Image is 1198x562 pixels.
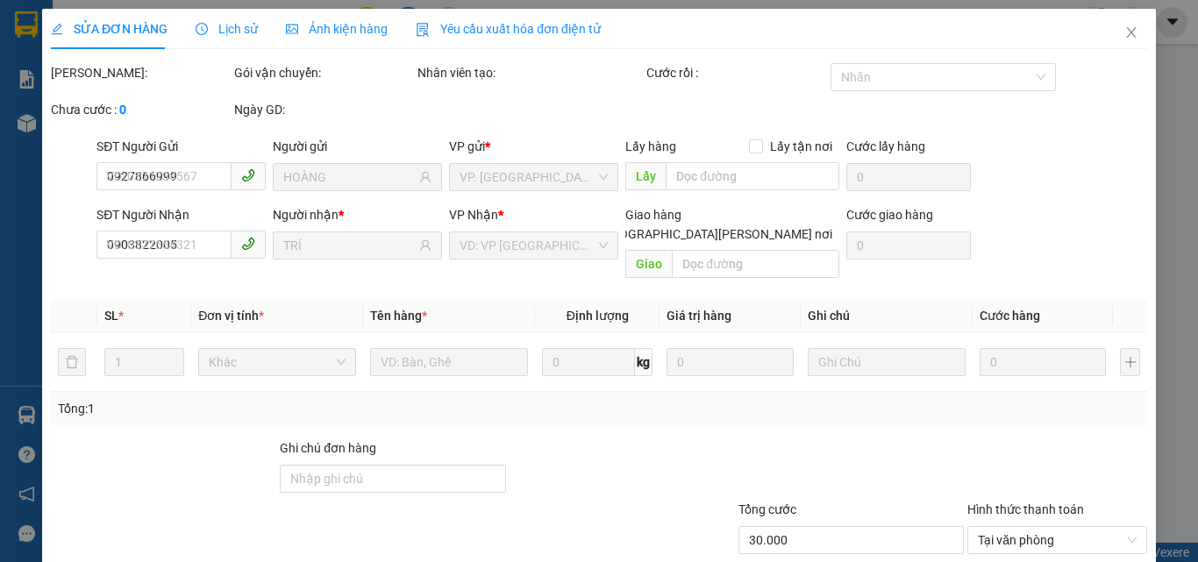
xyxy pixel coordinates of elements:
div: Người nhận [273,205,442,224]
input: Ghi chú đơn hàng [280,465,505,493]
input: Dọc đường [672,250,838,278]
span: picture [286,23,298,35]
span: Lấy hàng [625,139,676,153]
span: close-circle [1127,535,1137,545]
span: Khác [209,349,346,375]
label: Cước giao hàng [845,208,932,222]
span: Giao [625,250,672,278]
div: Ngày GD: [234,100,414,119]
span: Lấy tận nơi [762,137,838,156]
div: Gói vận chuyển: [234,63,414,82]
span: kg [635,348,652,376]
label: Ghi chú đơn hàng [280,441,376,455]
span: phone [241,168,255,182]
span: user [419,171,431,183]
img: icon [416,23,430,37]
span: Lịch sử [196,22,258,36]
span: Giao hàng [625,208,681,222]
span: Tên hàng [370,309,427,323]
div: Tổng: 1 [58,399,464,418]
div: Cước rồi : [646,63,826,82]
span: Tại văn phòng [978,527,1137,553]
div: Nhân viên tạo: [417,63,643,82]
input: 0 [667,348,793,376]
span: phone [241,237,255,251]
input: Tên người nhận [283,236,416,255]
div: SĐT Người Nhận [96,205,266,224]
th: Ghi chú [801,299,973,333]
label: Hình thức thanh toán [967,502,1084,516]
span: Giá trị hàng [667,309,731,323]
input: 0 [980,348,1106,376]
div: SĐT Người Gửi [96,137,266,156]
button: delete [58,348,86,376]
span: Định lượng [566,309,628,323]
span: [GEOGRAPHIC_DATA][PERSON_NAME] nơi [592,224,838,244]
span: SL [104,309,118,323]
div: Người gửi [273,137,442,156]
span: Cước hàng [980,309,1040,323]
span: VP. Đồng Phước [460,164,608,190]
input: Dọc đường [666,162,838,190]
span: Tổng cước [738,502,796,516]
span: Lấy [625,162,666,190]
input: Cước lấy hàng [845,163,971,191]
button: plus [1120,348,1140,376]
div: VP gửi [449,137,618,156]
input: VD: Bàn, Ghế [370,348,528,376]
span: VP Nhận [449,208,498,222]
span: Đơn vị tính [198,309,264,323]
span: close [1124,25,1138,39]
span: Yêu cầu xuất hóa đơn điện tử [416,22,601,36]
input: Ghi Chú [808,348,966,376]
span: edit [51,23,63,35]
input: Tên người gửi [283,167,416,187]
div: Chưa cước : [51,100,231,119]
div: [PERSON_NAME]: [51,63,231,82]
label: Cước lấy hàng [845,139,924,153]
button: Close [1107,9,1156,58]
span: user [419,239,431,252]
span: Ảnh kiện hàng [286,22,388,36]
span: SỬA ĐƠN HÀNG [51,22,168,36]
input: Cước giao hàng [845,231,971,260]
span: clock-circle [196,23,208,35]
b: 0 [119,103,126,117]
